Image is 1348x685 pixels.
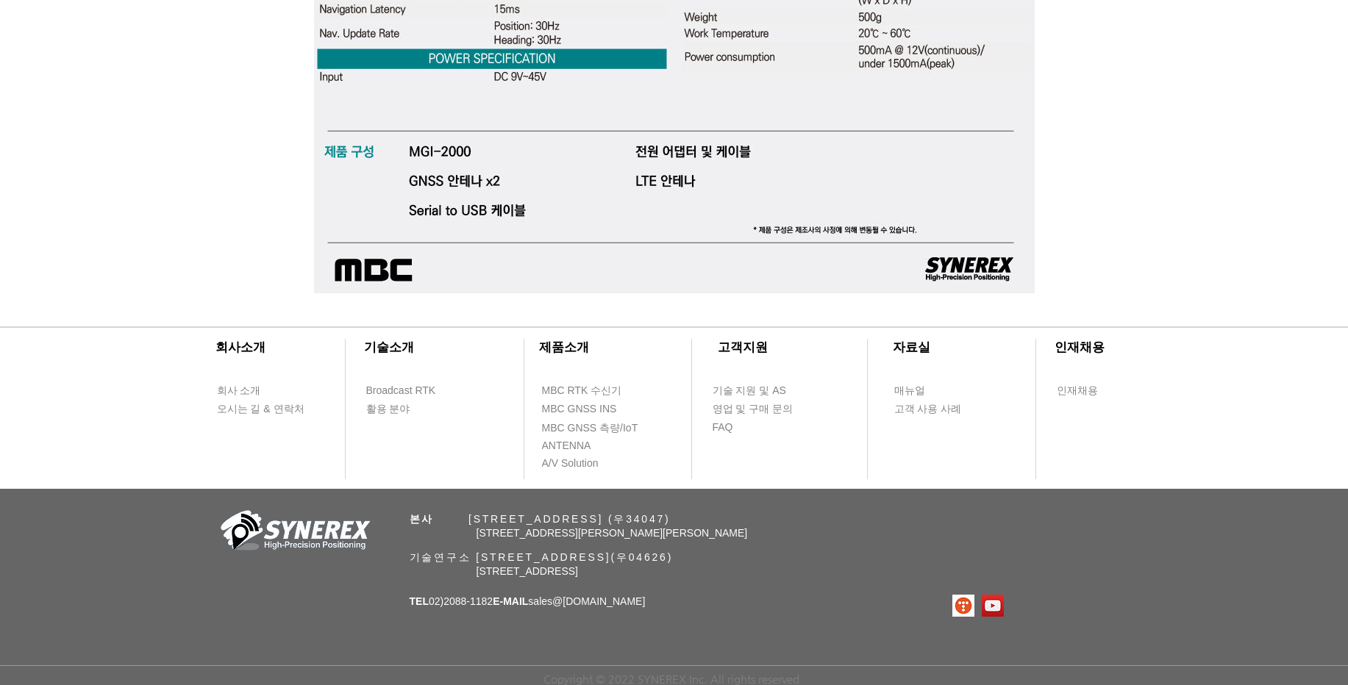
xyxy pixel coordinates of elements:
[364,340,414,354] span: ​기술소개
[713,402,794,417] span: 영업 및 구매 문의
[952,595,1004,617] ul: SNS 모음
[982,595,1004,617] img: 유튜브 사회 아이콘
[213,509,374,556] img: 회사_로고-removebg-preview.png
[493,595,528,607] span: E-MAIL
[542,384,622,398] span: MBC RTK 수신기
[894,384,925,398] span: 매뉴얼
[410,513,671,525] span: ​ [STREET_ADDRESS] (우34047)
[216,381,301,400] a: 회사 소개
[894,381,978,400] a: 매뉴얼
[410,513,435,525] span: 본사
[477,565,578,577] span: [STREET_ADDRESS]
[541,419,670,437] a: MBC GNSS 측량/IoT
[541,437,626,455] a: ANTENNA
[1055,340,1105,354] span: ​인재채용
[542,421,638,436] span: MBC GNSS 측량/IoT
[713,384,786,398] span: 기술 지원 및 AS
[712,400,796,418] a: 영업 및 구매 문의
[410,595,646,607] span: 02)2088-1182 sales
[539,340,589,354] span: ​제품소개
[366,402,410,417] span: 활용 분야
[217,402,304,417] span: 오시는 길 & 연락처
[893,340,930,354] span: ​자료실
[1056,381,1126,400] a: 인재채용
[542,439,591,453] span: ANTENNA
[366,384,436,398] span: Broadcast RTK
[952,595,974,617] img: 티스토리로고
[712,418,796,437] a: FAQ
[543,673,799,685] span: Copyright © 2022 SYNEREX Inc. All rights reserved
[477,527,748,539] span: [STREET_ADDRESS][PERSON_NAME][PERSON_NAME]
[541,454,626,473] a: A/V Solution
[542,456,599,471] span: A/V Solution
[712,381,822,400] a: 기술 지원 및 AS
[552,595,645,607] a: @[DOMAIN_NAME]
[718,340,768,354] span: ​고객지원
[217,384,261,398] span: 회사 소개
[410,551,674,563] span: 기술연구소 [STREET_ADDRESS](우04626)
[541,381,652,400] a: MBC RTK 수신기
[216,400,315,418] a: 오시는 길 & 연락처
[541,400,633,418] a: MBC GNSS INS
[1076,222,1348,685] iframe: Wix Chat
[894,400,978,418] a: 고객 사용 사례
[894,402,962,417] span: 고객 사용 사례
[1057,384,1098,398] span: 인재채용
[365,400,450,418] a: 활용 분야
[542,402,617,417] span: MBC GNSS INS
[410,595,429,607] span: TEL
[713,420,733,435] span: FAQ
[365,381,450,400] a: Broadcast RTK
